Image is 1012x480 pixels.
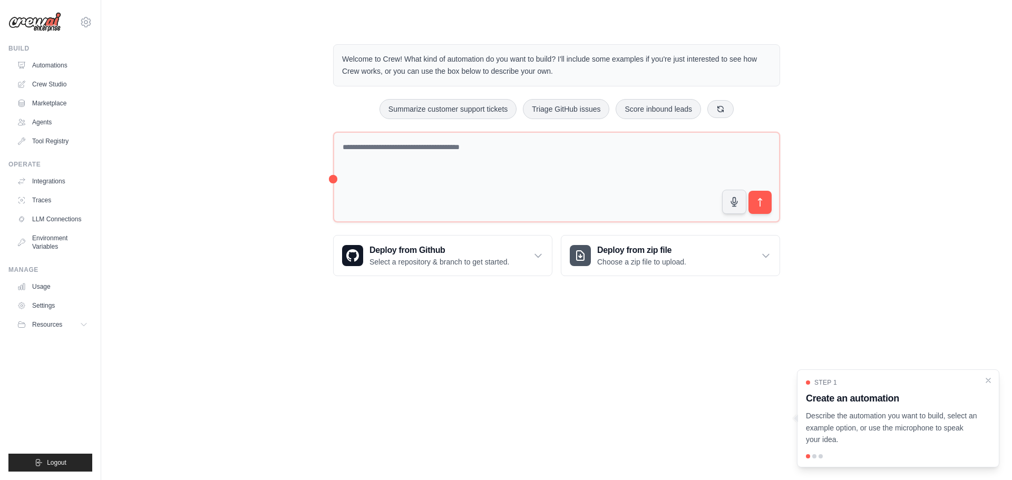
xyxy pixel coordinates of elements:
a: Environment Variables [13,230,92,255]
span: Logout [47,458,66,467]
h3: Deploy from zip file [597,244,686,257]
button: Resources [13,316,92,333]
p: Choose a zip file to upload. [597,257,686,267]
button: Score inbound leads [616,99,701,119]
p: Select a repository & branch to get started. [369,257,509,267]
a: Usage [13,278,92,295]
a: Traces [13,192,92,209]
a: Tool Registry [13,133,92,150]
div: Build [8,44,92,53]
button: Logout [8,454,92,472]
a: Settings [13,297,92,314]
a: Automations [13,57,92,74]
a: Crew Studio [13,76,92,93]
a: Integrations [13,173,92,190]
span: Step 1 [814,378,837,387]
button: Summarize customer support tickets [379,99,517,119]
p: Welcome to Crew! What kind of automation do you want to build? I'll include some examples if you'... [342,53,771,77]
h3: Deploy from Github [369,244,509,257]
div: Manage [8,266,92,274]
span: Resources [32,320,62,329]
button: Close walkthrough [984,376,992,385]
div: Operate [8,160,92,169]
img: Logo [8,12,61,32]
button: Triage GitHub issues [523,99,609,119]
h3: Create an automation [806,391,978,406]
a: Agents [13,114,92,131]
a: Marketplace [13,95,92,112]
a: LLM Connections [13,211,92,228]
p: Describe the automation you want to build, select an example option, or use the microphone to spe... [806,410,978,446]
